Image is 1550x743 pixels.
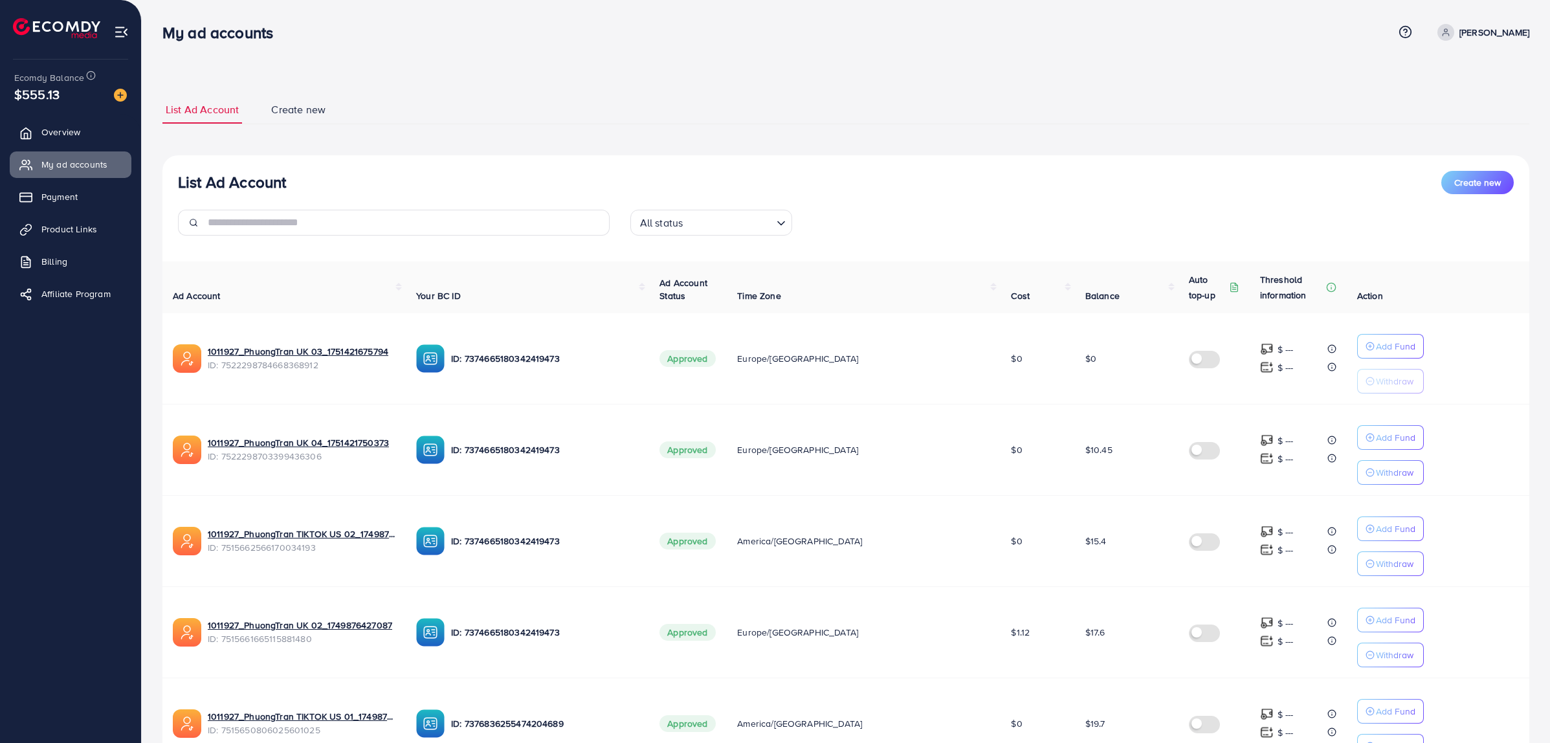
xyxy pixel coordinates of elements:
span: Your BC ID [416,289,461,302]
img: ic-ba-acc.ded83a64.svg [416,618,445,647]
p: Add Fund [1376,612,1415,628]
img: top-up amount [1260,360,1274,374]
img: top-up amount [1260,452,1274,465]
h3: List Ad Account [178,173,286,192]
img: menu [114,25,129,39]
a: 1011927_PhuongTran TIKTOK US 02_1749876563912 [208,527,395,540]
p: ID: 7376836255474204689 [451,716,639,731]
img: ic-ba-acc.ded83a64.svg [416,344,445,373]
p: $ --- [1278,542,1294,558]
span: All status [637,214,686,232]
p: Add Fund [1376,521,1415,537]
p: [PERSON_NAME] [1459,25,1529,40]
p: ID: 7374665180342419473 [451,533,639,549]
span: Ad Account [173,289,221,302]
p: $ --- [1278,524,1294,540]
div: Search for option [630,210,792,236]
button: Withdraw [1357,551,1424,576]
button: Add Fund [1357,516,1424,541]
span: Europe/[GEOGRAPHIC_DATA] [737,626,858,639]
span: $555.13 [14,85,60,104]
button: Add Fund [1357,699,1424,724]
p: Add Fund [1376,430,1415,445]
img: ic-ads-acc.e4c84228.svg [173,709,201,738]
a: Overview [10,119,131,145]
span: ID: 7522298784668368912 [208,359,395,371]
a: Affiliate Program [10,281,131,307]
div: <span class='underline'>1011927_PhuongTran UK 02_1749876427087</span></br>7515661665115881480 [208,619,395,645]
span: Approved [659,715,715,732]
span: $19.7 [1085,717,1105,730]
a: 1011927_PhuongTran UK 02_1749876427087 [208,619,392,632]
span: List Ad Account [166,102,239,117]
img: top-up amount [1260,543,1274,557]
span: Product Links [41,223,97,236]
p: $ --- [1278,725,1294,740]
span: Approved [659,350,715,367]
h3: My ad accounts [162,23,283,42]
img: image [114,89,127,102]
img: top-up amount [1260,726,1274,739]
button: Withdraw [1357,460,1424,485]
span: America/[GEOGRAPHIC_DATA] [737,535,862,548]
span: $15.4 [1085,535,1107,548]
span: $0 [1011,443,1022,456]
span: $0 [1011,717,1022,730]
p: ID: 7374665180342419473 [451,351,639,366]
img: top-up amount [1260,342,1274,356]
img: logo [13,18,100,38]
p: Add Fund [1376,338,1415,354]
p: Withdraw [1376,647,1413,663]
div: <span class='underline'>1011927_PhuongTran TIKTOK US 02_1749876563912</span></br>7515662566170034193 [208,527,395,554]
img: ic-ba-acc.ded83a64.svg [416,436,445,464]
div: <span class='underline'>1011927_PhuongTran UK 04_1751421750373</span></br>7522298703399436306 [208,436,395,463]
button: Create new [1441,171,1514,194]
div: <span class='underline'>1011927_PhuongTran TIKTOK US 01_1749873828056</span></br>7515650806025601025 [208,710,395,737]
span: Approved [659,533,715,549]
span: Billing [41,255,67,268]
p: ID: 7374665180342419473 [451,442,639,458]
img: top-up amount [1260,434,1274,447]
button: Add Fund [1357,425,1424,450]
img: ic-ads-acc.e4c84228.svg [173,618,201,647]
span: Ecomdy Balance [14,71,84,84]
a: 1011927_PhuongTran UK 03_1751421675794 [208,345,388,358]
p: Withdraw [1376,373,1413,389]
span: America/[GEOGRAPHIC_DATA] [737,717,862,730]
p: Threshold information [1260,272,1323,303]
span: $0 [1011,352,1022,365]
span: $0 [1085,352,1096,365]
p: Withdraw [1376,556,1413,571]
img: ic-ads-acc.e4c84228.svg [173,344,201,373]
span: $0 [1011,535,1022,548]
span: ID: 7515661665115881480 [208,632,395,645]
a: Payment [10,184,131,210]
p: $ --- [1278,707,1294,722]
p: Auto top-up [1189,272,1226,303]
span: Approved [659,441,715,458]
span: Overview [41,126,80,139]
img: top-up amount [1260,634,1274,648]
span: ID: 7522298703399436306 [208,450,395,463]
button: Withdraw [1357,643,1424,667]
span: Create new [1454,176,1501,189]
span: Create new [271,102,326,117]
a: 1011927_PhuongTran TIKTOK US 01_1749873828056 [208,710,395,723]
span: $10.45 [1085,443,1113,456]
img: ic-ads-acc.e4c84228.svg [173,527,201,555]
iframe: Chat [1495,685,1540,733]
p: Add Fund [1376,704,1415,719]
span: Payment [41,190,78,203]
img: ic-ba-acc.ded83a64.svg [416,709,445,738]
span: $1.12 [1011,626,1030,639]
span: Europe/[GEOGRAPHIC_DATA] [737,443,858,456]
span: Europe/[GEOGRAPHIC_DATA] [737,352,858,365]
button: Add Fund [1357,334,1424,359]
span: Approved [659,624,715,641]
a: 1011927_PhuongTran UK 04_1751421750373 [208,436,389,449]
p: $ --- [1278,433,1294,449]
span: My ad accounts [41,158,107,171]
a: Billing [10,249,131,274]
p: Withdraw [1376,465,1413,480]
